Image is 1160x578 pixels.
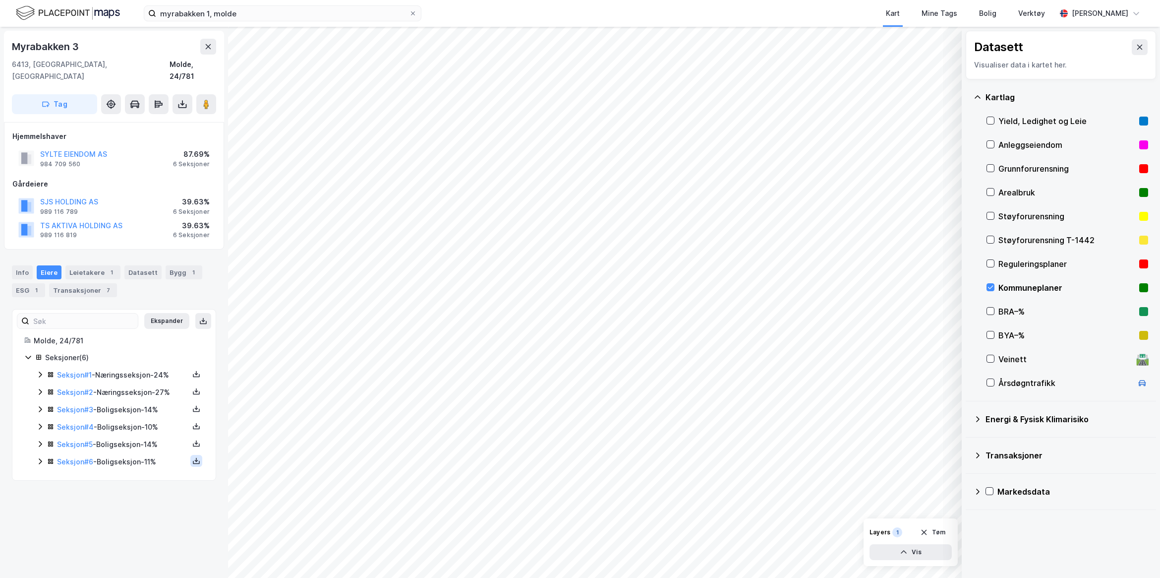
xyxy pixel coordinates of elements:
div: BYA–% [998,329,1135,341]
div: 1 [892,527,902,537]
div: Molde, 24/781 [34,335,204,347]
div: Datasett [974,39,1023,55]
div: 6 Seksjoner [173,208,210,216]
div: Eiere [37,265,61,279]
div: Energi & Fysisk Klimarisiko [986,413,1148,425]
div: [PERSON_NAME] [1072,7,1128,19]
button: Tag [12,94,97,114]
div: Anleggseiendom [998,139,1135,151]
div: Verktøy [1018,7,1045,19]
div: Veinett [998,353,1132,365]
a: Seksjon#2 [57,388,93,396]
div: 7 [103,285,113,295]
div: Kontrollprogram for chat [1110,530,1160,578]
div: 989 116 819 [40,231,77,239]
div: Myrabakken 3 [12,39,81,55]
div: Bolig [979,7,996,19]
div: Yield, Ledighet og Leie [998,115,1135,127]
iframe: Chat Widget [1110,530,1160,578]
div: Visualiser data i kartet her. [974,59,1148,71]
input: Søk [29,314,138,328]
div: Markedsdata [997,486,1148,498]
div: Gårdeiere [12,178,216,190]
div: ESG [12,283,45,297]
div: Hjemmelshaver [12,130,216,142]
button: Tøm [914,524,952,540]
div: 1 [31,285,41,295]
div: Kartlag [986,91,1148,103]
div: 87.69% [173,148,210,160]
div: - Næringsseksjon - 24% [57,369,189,381]
div: - Næringsseksjon - 27% [57,386,189,398]
div: - Boligseksjon - 14% [57,404,189,416]
div: Datasett [124,265,162,279]
div: 🛣️ [1136,353,1149,366]
div: Reguleringsplaner [998,258,1135,270]
div: 1 [188,267,198,277]
div: Grunnforurensning [998,163,1135,175]
div: Mine Tags [922,7,957,19]
div: Støyforurensning T-1442 [998,234,1135,246]
button: Vis [870,544,952,560]
div: - Boligseksjon - 10% [57,421,189,433]
div: 984 709 560 [40,160,80,168]
div: Seksjoner ( 6 ) [45,352,204,364]
div: 39.63% [173,220,210,232]
div: 6 Seksjoner [173,231,210,239]
div: Info [12,265,33,279]
div: Transaksjoner [49,283,117,297]
div: BRA–% [998,306,1135,318]
input: Søk på adresse, matrikkel, gårdeiere, leietakere eller personer [156,6,409,21]
div: Kart [886,7,900,19]
a: Seksjon#6 [57,457,93,466]
a: Seksjon#5 [57,440,93,449]
div: Kommuneplaner [998,282,1135,294]
div: 39.63% [173,196,210,208]
div: Transaksjoner [986,450,1148,461]
div: Leietakere [65,265,120,279]
div: Layers [870,528,890,536]
div: Støyforurensning [998,210,1135,222]
div: 6 Seksjoner [173,160,210,168]
div: - Boligseksjon - 14% [57,439,189,450]
div: 6413, [GEOGRAPHIC_DATA], [GEOGRAPHIC_DATA] [12,59,170,82]
a: Seksjon#1 [57,371,92,379]
div: Årsdøgntrafikk [998,377,1132,389]
button: Ekspander [144,313,189,329]
div: 989 116 789 [40,208,78,216]
div: 1 [107,267,116,277]
div: Arealbruk [998,187,1135,198]
img: logo.f888ab2527a4732fd821a326f86c7f29.svg [16,4,120,22]
div: - Boligseksjon - 11% [57,456,189,468]
div: Bygg [166,265,202,279]
div: Molde, 24/781 [170,59,216,82]
a: Seksjon#4 [57,423,94,431]
a: Seksjon#3 [57,405,93,414]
